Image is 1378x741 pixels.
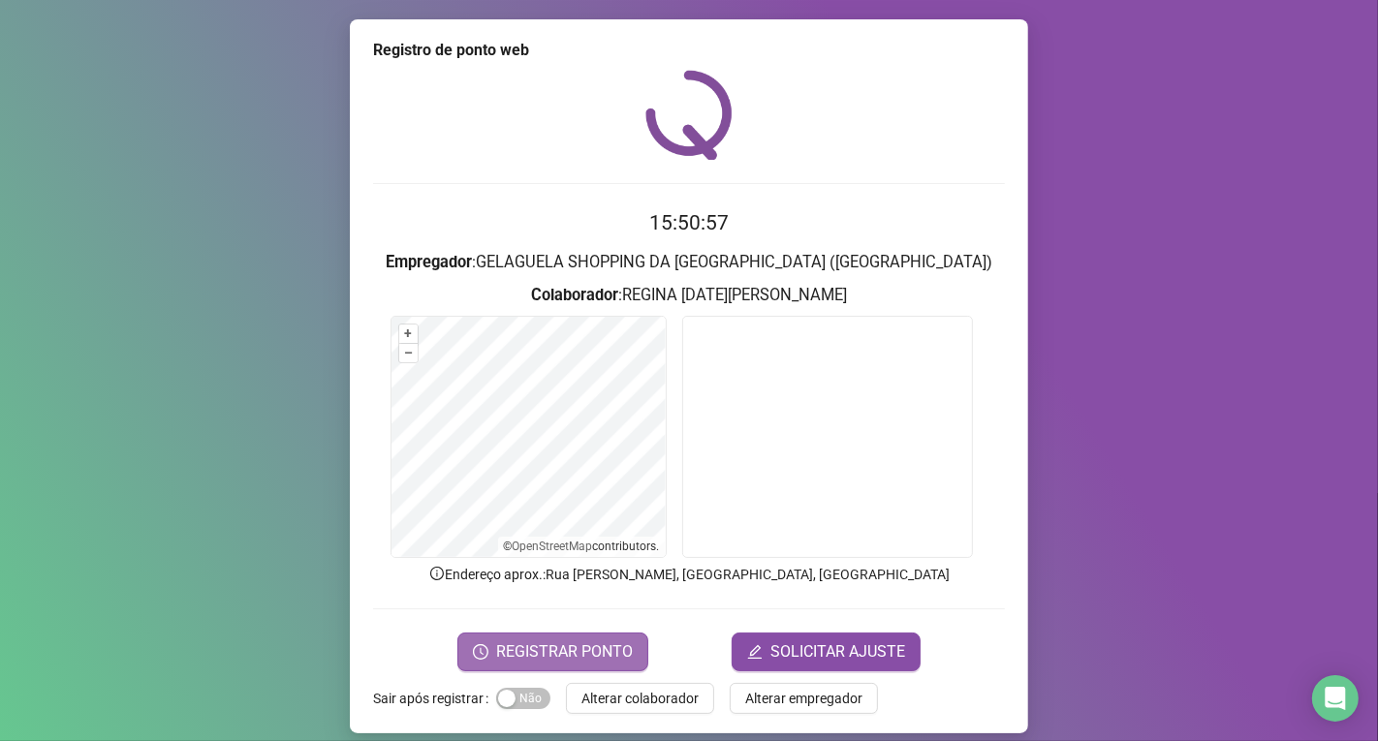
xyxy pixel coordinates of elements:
h3: : REGINA [DATE][PERSON_NAME] [373,283,1005,308]
span: Alterar colaborador [581,688,699,709]
button: REGISTRAR PONTO [457,633,648,671]
label: Sair após registrar [373,683,496,714]
p: Endereço aprox. : Rua [PERSON_NAME], [GEOGRAPHIC_DATA], [GEOGRAPHIC_DATA] [373,564,1005,585]
button: – [399,344,418,362]
button: Alterar colaborador [566,683,714,714]
li: © contributors. [504,540,660,553]
span: edit [747,644,763,660]
span: REGISTRAR PONTO [496,640,633,664]
h3: : GELAGUELA SHOPPING DA [GEOGRAPHIC_DATA] ([GEOGRAPHIC_DATA]) [373,250,1005,275]
strong: Empregador [386,253,472,271]
span: clock-circle [473,644,488,660]
span: SOLICITAR AJUSTE [770,640,905,664]
button: + [399,324,418,343]
strong: Colaborador [531,286,618,304]
img: QRPoint [645,70,733,160]
span: Alterar empregador [745,688,862,709]
a: OpenStreetMap [513,540,593,553]
div: Open Intercom Messenger [1312,675,1359,722]
span: info-circle [428,565,446,582]
button: editSOLICITAR AJUSTE [732,633,921,671]
time: 15:50:57 [649,211,729,234]
div: Registro de ponto web [373,39,1005,62]
button: Alterar empregador [730,683,878,714]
